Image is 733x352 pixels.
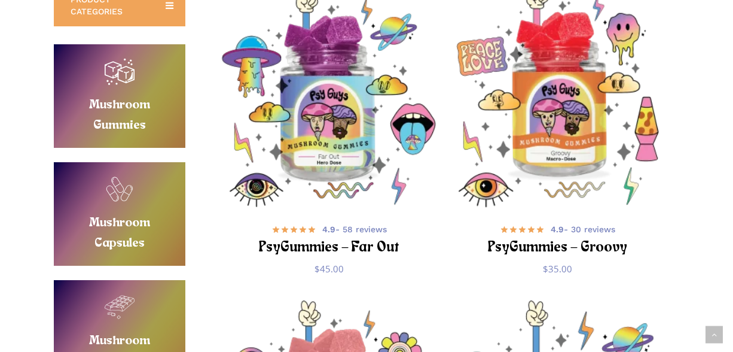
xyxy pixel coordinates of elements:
[314,263,320,275] span: $
[234,237,424,259] h2: PsyGummies – Far Out
[543,263,572,275] bdi: 35.00
[322,223,387,235] span: - 58 reviews
[551,224,564,234] b: 4.9
[551,223,615,235] span: - 30 reviews
[314,263,344,275] bdi: 45.00
[543,263,548,275] span: $
[463,237,653,259] h2: PsyGummies – Groovy
[463,222,653,254] a: 4.9- 30 reviews PsyGummies – Groovy
[705,326,723,344] a: Back to top
[322,224,335,234] b: 4.9
[234,222,424,254] a: 4.9- 58 reviews PsyGummies – Far Out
